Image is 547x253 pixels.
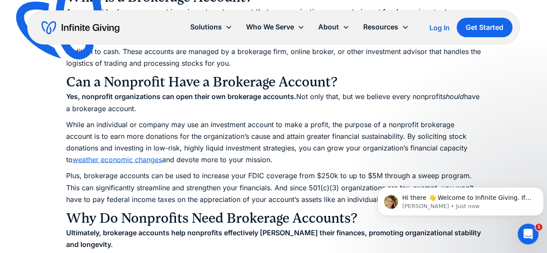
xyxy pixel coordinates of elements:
[246,21,294,33] div: Who We Serve
[518,224,538,244] iframe: Intercom live chat
[66,119,481,166] p: While an individual or company may use an investment account to make a profit, the purpose of a n...
[429,22,450,33] a: Log In
[66,34,481,70] p: Instead of only holding cash like a regular bank account, brokerage accounts can hold stocks, bon...
[66,210,481,227] h3: Why Do Nonprofits Need Brokerage Accounts?
[66,170,481,205] p: Plus, brokerage accounts can be used to increase your FDIC coverage from $250k to up to $5M throu...
[66,228,481,249] strong: Ultimately, brokerage accounts help nonprofits effectively [PERSON_NAME] their finances, promotin...
[318,21,339,33] div: About
[356,18,416,36] div: Resources
[66,91,481,114] p: Not only that, but we believe every nonprofit have a brokerage account.
[311,18,356,36] div: About
[73,155,162,164] a: weather economic changes
[66,7,404,16] strong: A nonprofit brokerage account is an investment account that an organization can use to invest funds,
[535,224,542,231] span: 1
[363,21,398,33] div: Resources
[374,169,547,230] iframe: Intercom notifications message
[183,18,239,36] div: Solutions
[66,92,296,101] strong: Yes, nonprofit organizations can open their own brokerage accounts.
[190,21,222,33] div: Solutions
[66,74,481,91] h3: Can a Nonprofit Have a Brokerage Account?
[457,18,512,37] a: Get Started
[42,21,119,35] a: home
[239,18,311,36] div: Who We Serve
[429,24,450,31] div: Log In
[442,92,464,101] em: should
